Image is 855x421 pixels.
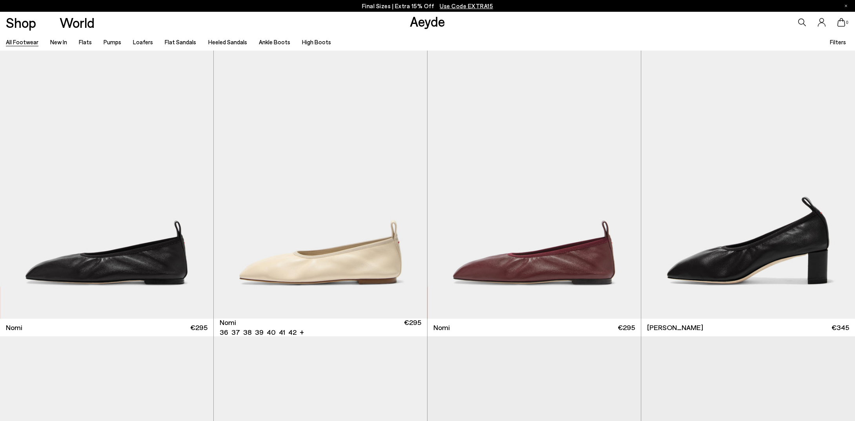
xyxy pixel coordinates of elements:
[427,51,641,318] img: Nomi Ruched Flats
[410,13,445,29] a: Aeyde
[255,327,264,337] li: 39
[220,318,236,327] span: Nomi
[231,327,240,337] li: 37
[302,38,331,45] a: High Boots
[404,318,421,337] span: €295
[267,327,276,337] li: 40
[165,38,196,45] a: Flat Sandals
[6,38,38,45] a: All Footwear
[288,327,297,337] li: 42
[300,327,304,337] li: +
[208,38,247,45] a: Heeled Sandals
[6,323,22,332] span: Nomi
[831,323,849,332] span: €345
[6,16,36,29] a: Shop
[837,18,845,27] a: 0
[279,327,285,337] li: 41
[440,2,493,9] span: Navigate to /collections/ss25-final-sizes
[845,20,849,25] span: 0
[427,319,641,336] a: Nomi €295
[50,38,67,45] a: New In
[214,51,427,318] div: 1 / 6
[830,38,846,45] span: Filters
[641,319,855,336] a: [PERSON_NAME] €345
[220,327,228,337] li: 36
[60,16,95,29] a: World
[214,51,427,318] img: Nomi Ruched Flats
[220,327,294,337] ul: variant
[259,38,290,45] a: Ankle Boots
[641,51,855,318] img: Narissa Ruched Pumps
[214,51,427,318] a: Next slide Previous slide
[104,38,121,45] a: Pumps
[243,327,252,337] li: 38
[647,323,703,332] span: [PERSON_NAME]
[133,38,153,45] a: Loafers
[362,1,493,11] p: Final Sizes | Extra 15% Off
[79,38,92,45] a: Flats
[618,323,635,332] span: €295
[433,323,450,332] span: Nomi
[190,323,207,332] span: €295
[214,319,427,336] a: Nomi 36 37 38 39 40 41 42 + €295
